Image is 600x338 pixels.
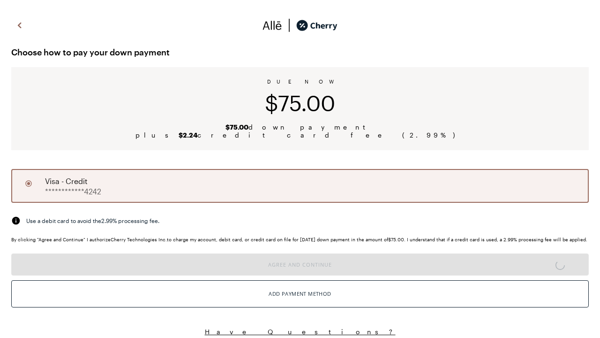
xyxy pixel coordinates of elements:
[135,131,465,139] span: plus credit card fee ( 2.99 %)
[179,131,197,139] b: $2.24
[282,18,296,32] img: svg%3e
[11,280,589,307] button: Add Payment Method
[225,123,375,131] span: down payment
[296,18,337,32] img: cherry_black_logo-DrOE_MJI.svg
[11,237,589,242] div: By clicking "Agree and Continue" I authorize Cherry Technologies Inc. to charge my account, debit...
[262,18,282,32] img: svg%3e
[225,123,248,131] b: $75.00
[14,18,25,32] img: svg%3e
[26,216,159,225] span: Use a debit card to avoid the 2.99 % processing fee.
[265,90,335,115] span: $75.00
[11,45,589,60] span: Choose how to pay your down payment
[11,253,589,276] button: Agree and Continue
[267,78,333,84] span: DUE NOW
[11,327,589,336] button: Have Questions?
[11,216,21,225] img: svg%3e
[45,176,88,187] span: visa - credit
